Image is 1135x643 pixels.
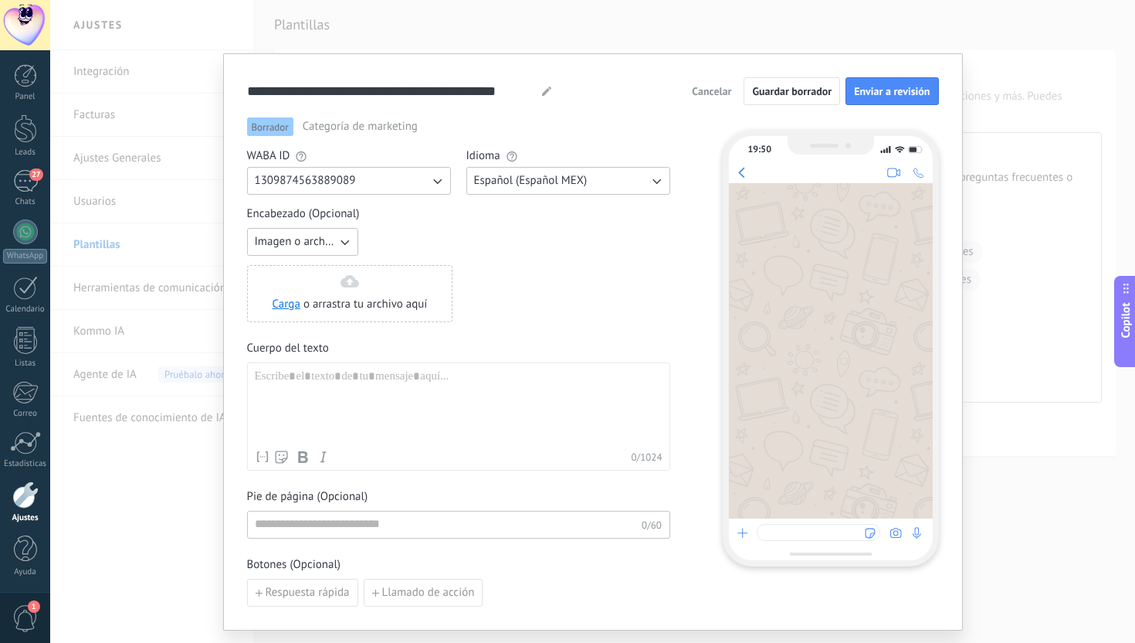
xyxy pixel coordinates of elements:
[303,119,418,134] span: Categoría de marketing
[474,173,588,189] span: Español (Español MEX)
[247,148,290,164] span: WABA ID
[744,77,840,105] button: Guardar borrador
[3,249,47,264] div: WhatsApp
[748,144,771,155] div: 19:50
[692,86,731,97] span: Cancelar
[303,297,428,312] span: o arrastra tu archivo aquí
[642,519,662,532] span: 0/60
[854,86,930,97] span: Enviar a revisión
[247,206,670,222] span: Encabezado (Opcional)
[3,304,48,315] div: Calendario
[3,567,48,577] div: Ayuda
[364,579,483,607] button: Llamado de acción
[3,148,48,158] div: Leads
[3,359,48,369] div: Listas
[631,451,662,463] span: 0 / 1024
[247,557,670,573] span: Botones (Opcional)
[752,86,832,97] span: Guardar borrador
[382,587,475,598] span: Llamado de acción
[685,80,738,103] button: Cancelar
[273,297,300,311] a: Carga
[247,228,358,256] button: Imagen o archivo
[466,167,670,195] button: Español (Español MEX)
[3,197,48,207] div: Chats
[255,234,337,250] span: Imagen o archivo
[3,409,48,419] div: Correo
[466,148,500,164] span: Idioma
[1118,303,1133,339] span: Copilot
[255,173,356,189] span: 1309874563889089
[247,489,670,505] span: Pie de página (Opcional)
[266,587,350,598] span: Respuesta rápida
[29,168,42,181] span: 27
[3,513,48,523] div: Ajustes
[28,600,40,613] span: 1
[247,167,451,195] button: 1309874563889089
[247,341,670,356] span: Cuerpo del texto
[247,117,293,136] span: Borrador
[3,459,48,469] div: Estadísticas
[247,579,358,607] button: Respuesta rápida
[3,92,48,102] div: Panel
[845,77,938,105] button: Enviar a revisión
